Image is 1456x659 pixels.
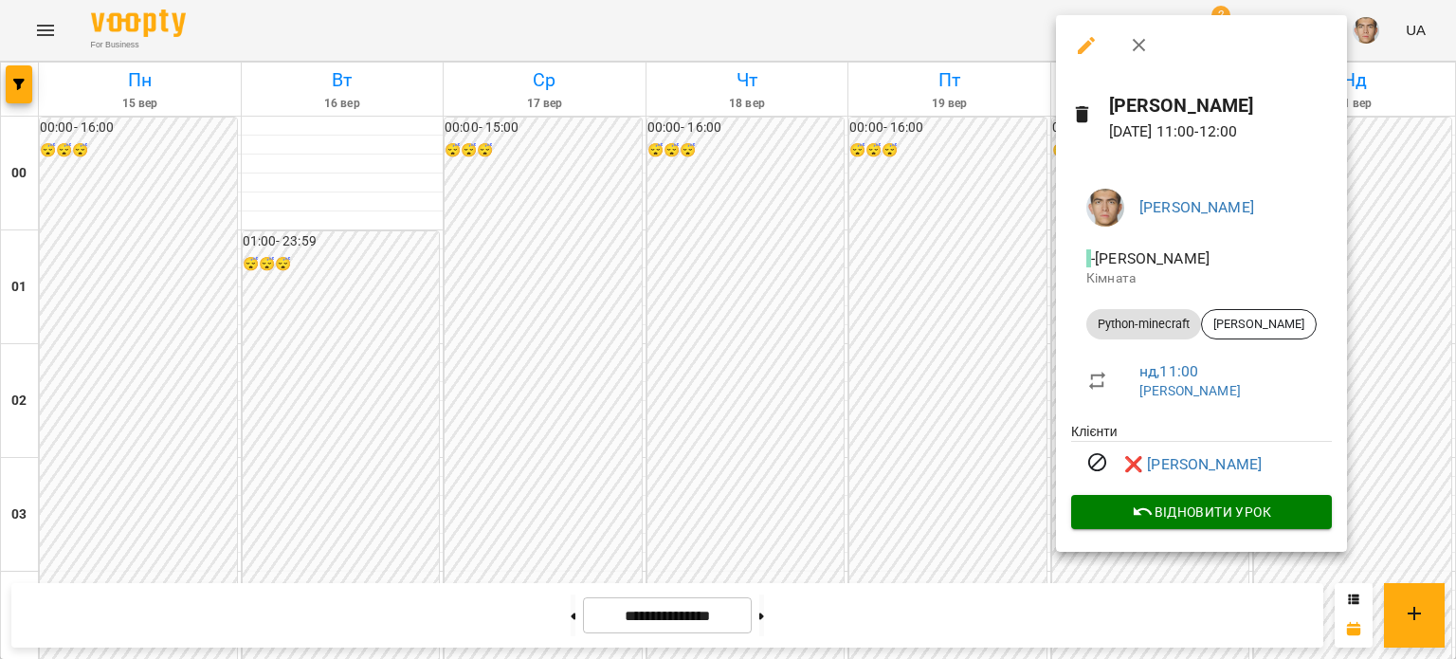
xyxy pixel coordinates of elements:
p: [DATE] 11:00 - 12:00 [1109,120,1332,143]
div: [PERSON_NAME] [1201,309,1317,339]
a: [PERSON_NAME] [1139,383,1241,398]
h6: [PERSON_NAME] [1109,91,1332,120]
span: Python-minecraft [1086,316,1201,333]
a: ❌ [PERSON_NAME] [1124,453,1262,476]
span: - [PERSON_NAME] [1086,249,1213,267]
img: 290265f4fa403245e7fea1740f973bad.jpg [1086,189,1124,227]
a: нд , 11:00 [1139,362,1198,380]
svg: Візит скасовано [1086,451,1109,474]
button: Відновити урок [1071,495,1332,529]
ul: Клієнти [1071,422,1332,495]
a: [PERSON_NAME] [1139,198,1254,216]
p: Кімната [1086,269,1317,288]
span: Відновити урок [1086,501,1317,523]
span: [PERSON_NAME] [1202,316,1316,333]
